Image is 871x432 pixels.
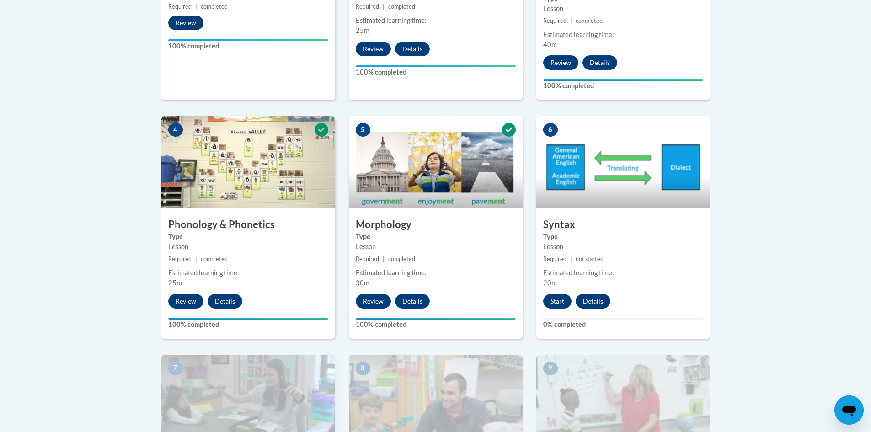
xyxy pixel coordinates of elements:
[356,242,516,252] div: Lesson
[356,65,516,67] div: Your progress
[349,116,523,208] img: Course Image
[356,256,379,262] span: Required
[168,242,328,252] div: Lesson
[395,294,430,309] button: Details
[161,218,335,232] h3: Phonology & Phonetics
[543,242,703,252] div: Lesson
[395,42,430,56] button: Details
[383,3,385,10] span: |
[356,268,516,278] div: Estimated learning time:
[543,232,703,242] label: Type
[161,116,335,208] img: Course Image
[543,4,703,14] div: Lesson
[208,294,242,309] button: Details
[356,320,516,330] label: 100% completed
[570,256,572,262] span: |
[582,55,617,70] button: Details
[543,362,558,375] span: 9
[168,318,328,320] div: Your progress
[356,27,369,34] span: 25m
[356,3,379,10] span: Required
[543,81,703,91] label: 100% completed
[543,55,578,70] button: Review
[356,294,391,309] button: Review
[536,116,710,208] img: Course Image
[168,123,183,137] span: 4
[349,218,523,232] h3: Morphology
[168,16,203,30] button: Review
[388,3,415,10] span: completed
[543,30,703,40] div: Estimated learning time:
[168,256,192,262] span: Required
[201,3,228,10] span: completed
[834,395,864,425] iframe: Button to launch messaging window
[356,318,516,320] div: Your progress
[543,256,566,262] span: Required
[356,16,516,26] div: Estimated learning time:
[543,268,703,278] div: Estimated learning time:
[356,67,516,77] label: 100% completed
[543,123,558,137] span: 6
[168,268,328,278] div: Estimated learning time:
[570,17,572,24] span: |
[356,123,370,137] span: 5
[543,320,703,330] label: 0% completed
[576,17,603,24] span: completed
[543,294,572,309] button: Start
[168,320,328,330] label: 100% completed
[168,279,182,287] span: 25m
[168,294,203,309] button: Review
[543,41,557,48] span: 40m
[195,256,197,262] span: |
[388,256,415,262] span: completed
[168,39,328,41] div: Your progress
[536,218,710,232] h3: Syntax
[195,3,197,10] span: |
[356,42,391,56] button: Review
[543,17,566,24] span: Required
[168,41,328,51] label: 100% completed
[576,256,604,262] span: not started
[168,3,192,10] span: Required
[168,232,328,242] label: Type
[576,294,610,309] button: Details
[201,256,228,262] span: completed
[543,79,703,81] div: Your progress
[356,362,370,375] span: 8
[356,232,516,242] label: Type
[168,362,183,375] span: 7
[543,279,557,287] span: 20m
[383,256,385,262] span: |
[356,279,369,287] span: 30m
